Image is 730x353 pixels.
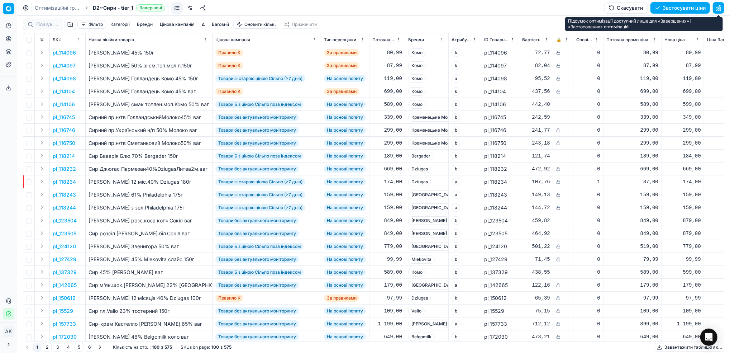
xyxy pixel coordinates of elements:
span: Атрибут товару [452,37,471,43]
span: Комо [408,61,426,70]
div: 849,00 [606,230,658,237]
span: a [452,190,461,199]
button: pl_116745 [53,114,75,121]
span: На основі попиту [324,75,366,82]
span: Поточна ціна [372,37,395,43]
div: 80,99 [664,49,701,56]
div: 149,13 [522,191,550,198]
div: 299,00 [664,127,701,134]
button: pl_124120 [53,243,76,250]
div: 0 [576,114,600,121]
div: 0 [576,88,600,95]
div: 464,92 [522,230,550,237]
div: 599,00 [664,101,701,108]
div: 119,00 [372,75,402,82]
div: 669,00 [606,165,658,173]
button: pl_118244 [53,204,76,211]
button: 5 [75,343,84,352]
button: pl_118243 [53,191,76,198]
p: pl_114098 [53,75,76,82]
div: 0 [576,165,600,173]
div: pl_114106 [484,101,516,108]
div: pl_118243 [484,191,516,198]
button: Expand [38,306,46,315]
div: pl_116746 [484,127,516,134]
span: Комо [408,48,426,57]
div: 144,72 [522,204,550,211]
span: Правило K [215,62,243,69]
span: Товари зі старою ціною Сільпо (>7 днів) [215,191,305,198]
div: [PERSON_NAME] 61% Philadelphia 175г [89,191,209,198]
div: 339,00 [606,114,658,121]
button: pl_114104 [53,88,75,95]
span: Dziugas [408,178,431,186]
span: b [452,139,461,147]
span: Нова ціна [664,37,685,43]
strong: 100 [152,344,159,350]
p: pl_150612 [53,295,76,302]
button: pl_127429 [53,256,76,263]
span: Вартість [522,37,540,43]
strong: 575 [164,344,172,350]
button: Expand [38,100,46,108]
p: pl_114097 [53,62,76,69]
div: pl_123505 [484,230,516,237]
button: Expand [38,281,46,289]
div: 0 [576,191,600,198]
span: На основі попиту [324,152,366,160]
div: [PERSON_NAME] 12 міс.40% Dziugas 180г [89,178,209,185]
span: AK [3,326,14,337]
div: pl_118244 [484,204,516,211]
div: 87,99 [372,62,402,69]
p: pl_114096 [53,49,76,56]
div: 159,00 [372,204,402,211]
div: 879,00 [664,217,701,224]
span: Товари без актуального моніторингу [215,165,299,173]
p: pl_142665 [53,282,77,289]
span: Оповіщення [576,37,593,43]
div: 159,00 [372,191,402,198]
div: 339,00 [372,114,402,121]
div: Сирний пр.н/тв ГолландськийМолоко45% ваг [89,114,209,121]
span: b [452,113,461,122]
span: Правило K [215,88,243,95]
div: 184,00 [664,152,701,160]
a: Оптимізаційні групи [35,4,81,11]
div: 174,00 [372,178,402,185]
div: [PERSON_NAME] з зел.Philadelphia 175г [89,204,209,211]
div: 80,99 [606,49,658,56]
div: 82,04 [522,62,550,69]
div: 159,00 [606,191,658,198]
nav: breadcrumb [35,4,165,11]
div: pl_116750 [484,140,516,147]
button: pl_157733 [53,320,76,328]
div: 95,52 [522,75,550,82]
div: 299,00 [664,140,701,147]
div: [PERSON_NAME] розс.коса копч.Сокiл ваг [89,217,209,224]
span: Товари без актуального моніторингу [215,217,299,224]
div: 0 [576,217,600,224]
div: 159,00 [664,204,701,211]
button: pl_172030 [53,333,77,340]
p: pl_123505 [53,230,76,237]
span: b [452,216,461,225]
span: На основі попиту [324,204,366,211]
button: Бренди [134,20,156,29]
button: Δ [199,20,207,29]
div: 87,99 [606,62,658,69]
span: ID Товарної лінійки [484,37,509,43]
div: 119,00 [664,75,701,82]
div: 442,40 [522,101,550,108]
div: 159,00 [664,191,701,198]
span: D2~Сири - tier_1Завершені [93,4,165,11]
span: [GEOGRAPHIC_DATA] [408,242,460,251]
div: 589,00 [606,101,658,108]
span: На основі попиту [324,165,366,173]
div: 243,18 [522,140,550,147]
span: k [452,48,461,57]
div: Підсумок оптимізації доступний лише для «Завершених» і «Застосованих» оптимізацій [565,17,723,31]
button: Категорії [108,20,133,29]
